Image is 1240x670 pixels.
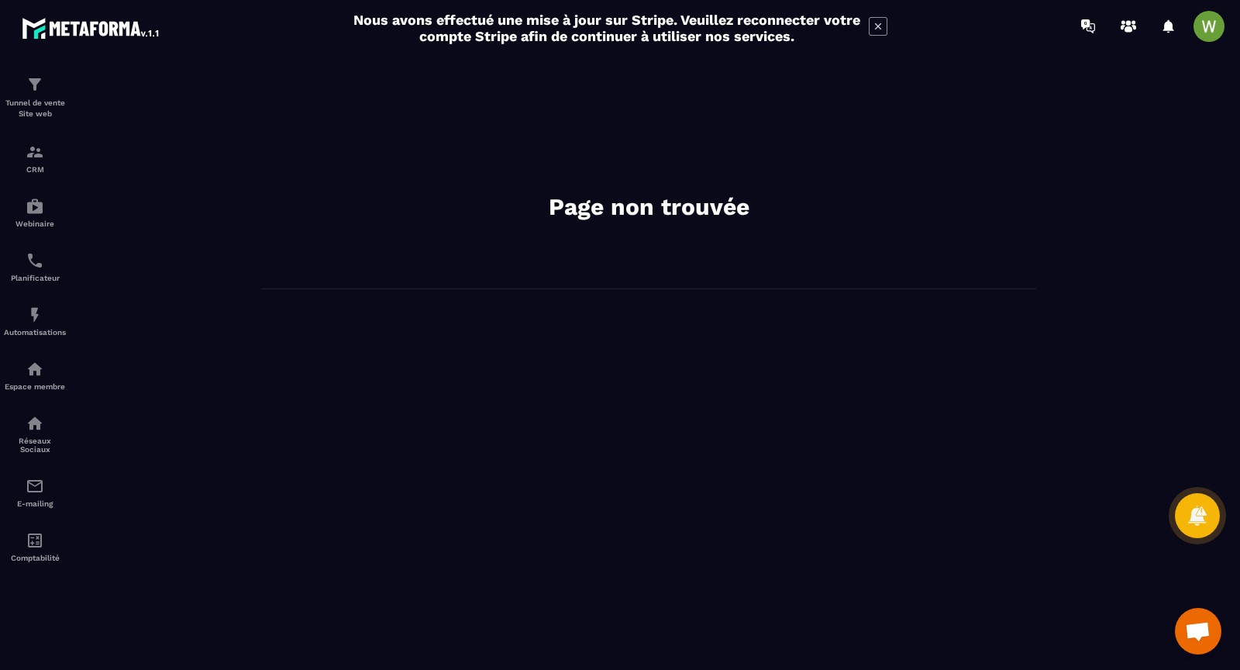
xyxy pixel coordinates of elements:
[4,554,66,562] p: Comptabilité
[4,348,66,402] a: automationsautomationsEspace membre
[1175,608,1221,654] a: Ouvrir le chat
[4,294,66,348] a: automationsautomationsAutomatisations
[26,531,44,550] img: accountant
[4,499,66,508] p: E-mailing
[26,360,44,378] img: automations
[4,98,66,119] p: Tunnel de vente Site web
[416,192,881,223] h2: Page non trouvée
[4,465,66,520] a: emailemailE-mailing
[26,75,44,94] img: formation
[4,437,66,454] p: Réseaux Sociaux
[26,306,44,324] img: automations
[4,131,66,185] a: formationformationCRM
[22,14,161,42] img: logo
[4,64,66,131] a: formationformationTunnel de vente Site web
[4,165,66,174] p: CRM
[4,185,66,240] a: automationsautomationsWebinaire
[26,143,44,161] img: formation
[353,12,861,44] h2: Nous avons effectué une mise à jour sur Stripe. Veuillez reconnecter votre compte Stripe afin de ...
[26,251,44,270] img: scheduler
[4,402,66,465] a: social-networksocial-networkRéseaux Sociaux
[4,274,66,282] p: Planificateur
[4,382,66,391] p: Espace membre
[26,414,44,433] img: social-network
[4,328,66,337] p: Automatisations
[26,477,44,496] img: email
[26,197,44,216] img: automations
[4,520,66,574] a: accountantaccountantComptabilité
[4,240,66,294] a: schedulerschedulerPlanificateur
[4,219,66,228] p: Webinaire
